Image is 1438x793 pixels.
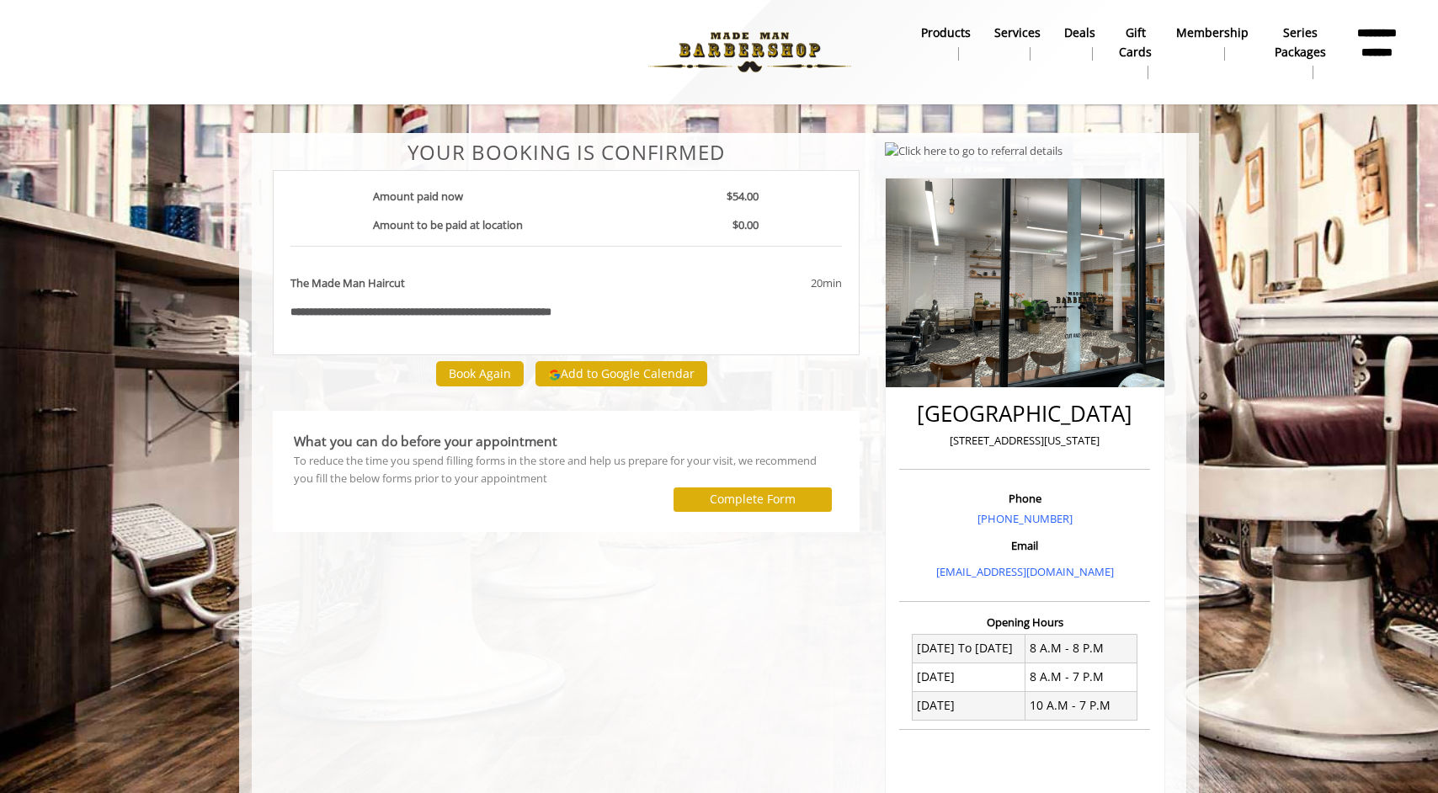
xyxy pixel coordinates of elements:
h2: [GEOGRAPHIC_DATA] [903,402,1146,426]
b: The Made Man Haircut [290,274,405,292]
a: [PHONE_NUMBER] [977,511,1073,526]
b: What you can do before your appointment [294,432,557,450]
b: $0.00 [732,217,759,232]
b: Services [994,24,1041,42]
button: Complete Form [674,487,832,512]
td: [DATE] [913,692,1025,721]
td: 10 A.M - 7 P.M [1025,692,1137,721]
td: 8 A.M - 7 P.M [1025,663,1137,692]
td: [DATE] To [DATE] [913,634,1025,663]
b: products [921,24,971,42]
b: Series packages [1272,24,1329,61]
h3: Opening Hours [899,616,1150,628]
a: Series packagesSeries packages [1260,21,1340,83]
td: 8 A.M - 8 P.M [1025,634,1137,663]
img: Made Man Barbershop logo [634,6,865,98]
b: Amount paid now [373,189,463,204]
b: $54.00 [727,189,759,204]
p: [STREET_ADDRESS][US_STATE] [903,432,1146,450]
a: MembershipMembership [1164,21,1260,65]
a: ServicesServices [983,21,1052,65]
center: Your Booking is confirmed [273,141,860,163]
label: Complete Form [710,492,796,506]
button: Book Again [436,361,524,386]
td: [DATE] [913,663,1025,692]
b: gift cards [1119,24,1153,61]
b: Membership [1176,24,1249,42]
div: To reduce the time you spend filling forms in the store and help us prepare for your visit, we re... [294,452,839,487]
b: Deals [1064,24,1095,42]
a: [EMAIL_ADDRESS][DOMAIN_NAME] [936,564,1114,579]
button: Add to Google Calendar [535,361,707,386]
img: Click here to go to referral details [885,142,1063,160]
div: 20min [674,274,841,292]
a: DealsDeals [1052,21,1107,65]
h3: Email [903,540,1146,551]
h3: Phone [903,492,1146,504]
a: Gift cardsgift cards [1107,21,1164,83]
a: Productsproducts [909,21,983,65]
b: Amount to be paid at location [373,217,523,232]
